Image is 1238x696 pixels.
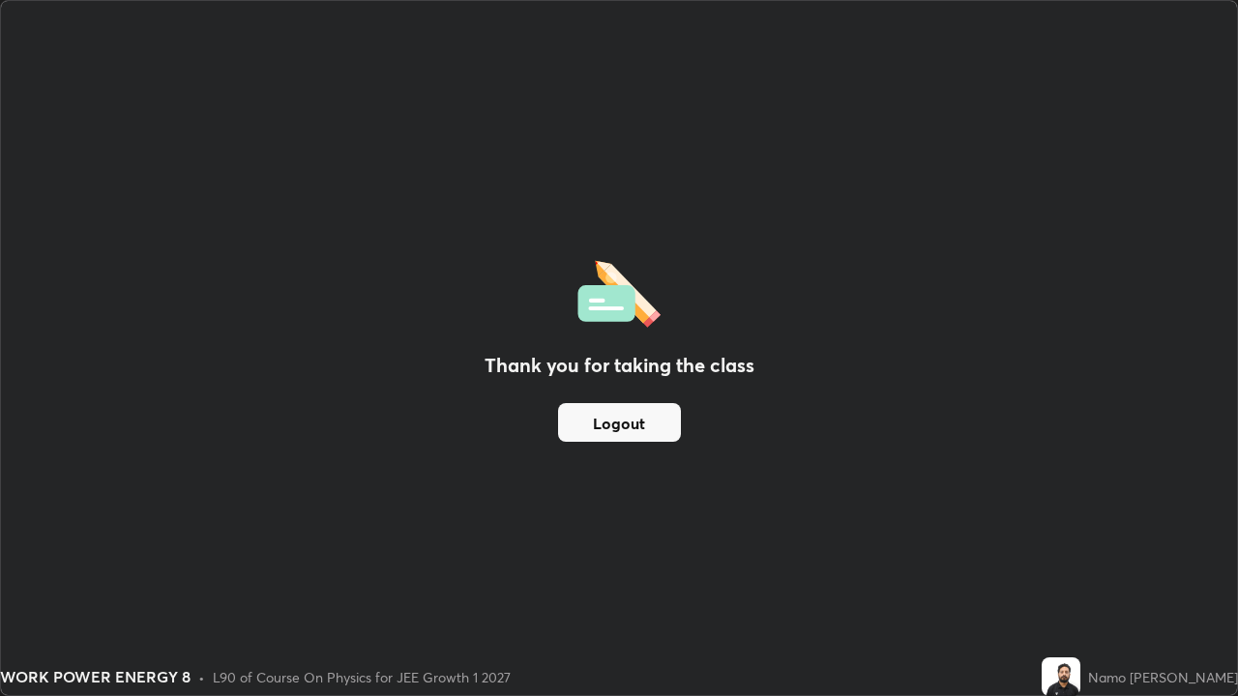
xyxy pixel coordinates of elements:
div: Namo [PERSON_NAME] [1088,667,1238,687]
button: Logout [558,403,681,442]
img: 436b37f31ff54e2ebab7161bc7e43244.jpg [1042,657,1080,696]
h2: Thank you for taking the class [485,351,754,380]
div: L90 of Course On Physics for JEE Growth 1 2027 [213,667,511,687]
div: • [198,667,205,687]
img: offlineFeedback.1438e8b3.svg [577,254,661,328]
